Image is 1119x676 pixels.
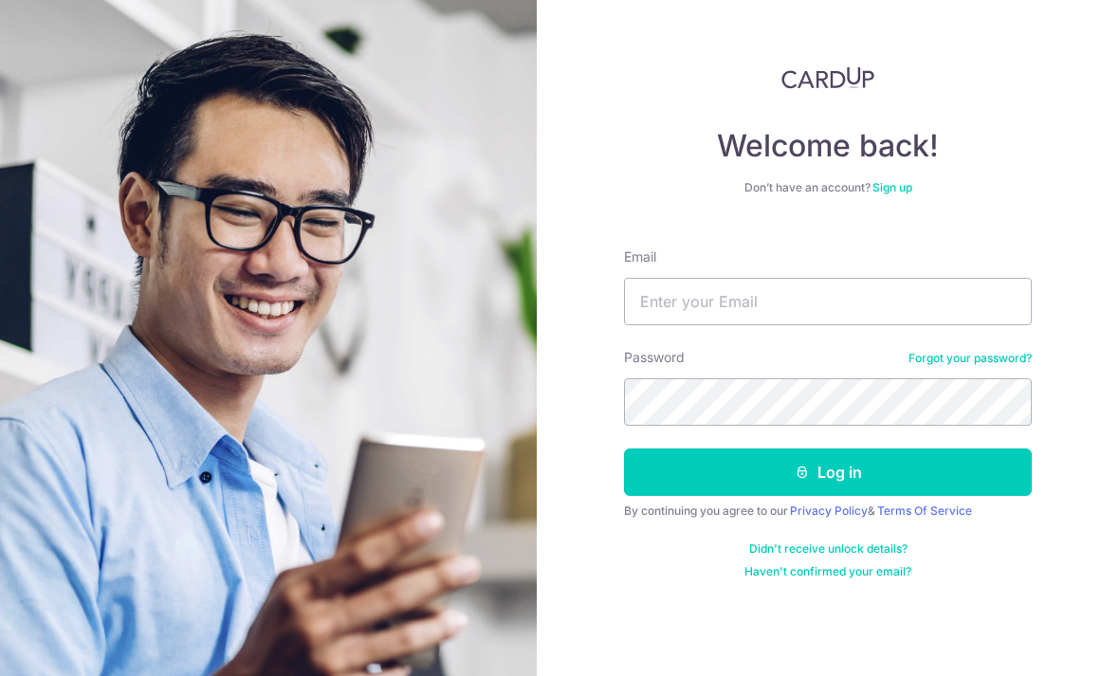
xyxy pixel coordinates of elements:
[749,541,908,557] a: Didn't receive unlock details?
[624,247,656,266] label: Email
[877,503,972,518] a: Terms Of Service
[781,66,874,89] img: CardUp Logo
[744,564,911,579] a: Haven't confirmed your email?
[790,503,868,518] a: Privacy Policy
[908,351,1032,366] a: Forgot your password?
[624,503,1032,519] div: By continuing you agree to our &
[624,278,1032,325] input: Enter your Email
[624,127,1032,165] h4: Welcome back!
[872,180,912,194] a: Sign up
[624,348,685,367] label: Password
[624,180,1032,195] div: Don’t have an account?
[624,448,1032,496] button: Log in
